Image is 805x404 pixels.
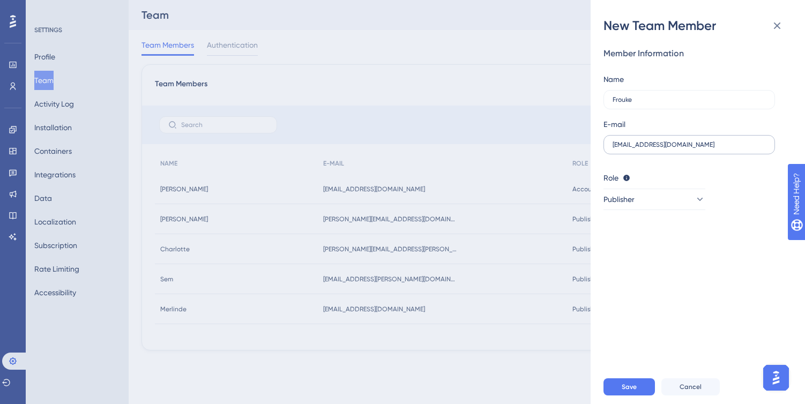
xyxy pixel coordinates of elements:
input: E-mail [613,141,766,148]
span: Publisher [603,193,635,206]
div: Member Information [603,47,784,60]
input: Name [613,96,766,103]
span: Need Help? [25,3,67,16]
span: Cancel [680,383,702,391]
div: Name [603,73,624,86]
button: Cancel [661,378,720,395]
span: Role [603,171,618,184]
div: New Team Member [603,17,792,34]
button: Publisher [603,189,705,210]
span: Save [622,383,637,391]
button: Save [603,378,655,395]
div: E-mail [603,118,625,131]
iframe: UserGuiding AI Assistant Launcher [760,362,792,394]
